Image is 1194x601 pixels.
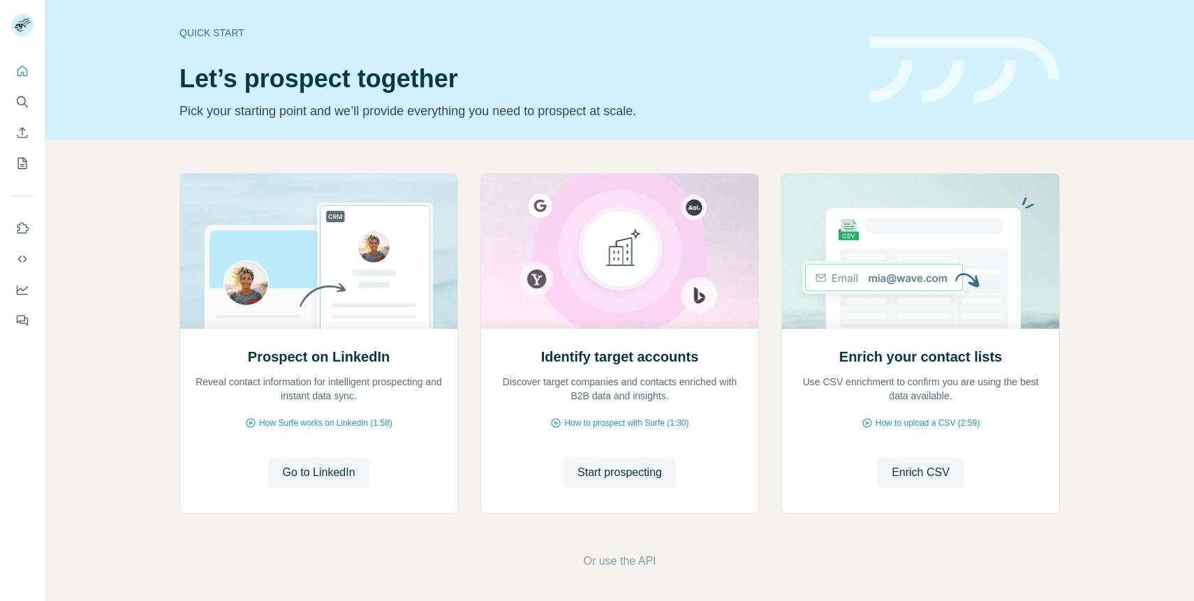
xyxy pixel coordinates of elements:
p: Reveal contact information for intelligent prospecting and instant data sync. [194,375,443,403]
h2: Enrich your contact lists [839,347,1002,366]
span: Go to LinkedIn [282,464,355,481]
p: Discover target companies and contacts enriched with B2B data and insights. [495,375,744,403]
p: Pick your starting point and we’ll provide everything you need to prospect at scale. [179,101,853,121]
div: Quick start [179,26,853,40]
h2: Identify target accounts [541,347,699,366]
span: How Surfe works on LinkedIn (1:58) [259,417,392,429]
button: Enrich CSV [878,457,964,488]
img: Prospect on LinkedIn [179,174,458,329]
button: Quick start [11,59,34,84]
span: How to upload a CSV (2:59) [876,417,980,429]
button: My lists [11,151,34,176]
button: Use Surfe on LinkedIn [11,216,34,241]
span: Enrich CSV [892,464,950,481]
button: Or use the API [583,553,656,570]
button: Dashboard [11,277,34,302]
button: Feedback [11,308,34,333]
button: Search [11,89,34,114]
button: Start prospecting [563,457,676,488]
button: Enrich CSV [11,120,34,145]
span: Start prospecting [577,464,662,481]
img: Identify target accounts [480,174,759,329]
button: Go to LinkedIn [268,457,369,488]
img: Enrich your contact lists [781,174,1060,329]
h2: Prospect on LinkedIn [248,347,390,366]
button: Use Surfe API [11,246,34,272]
img: banner [869,36,1060,104]
h1: Let’s prospect together [179,65,853,93]
p: Use CSV enrichment to confirm you are using the best data available. [796,375,1045,403]
span: How to prospect with Surfe (1:30) [564,417,688,429]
